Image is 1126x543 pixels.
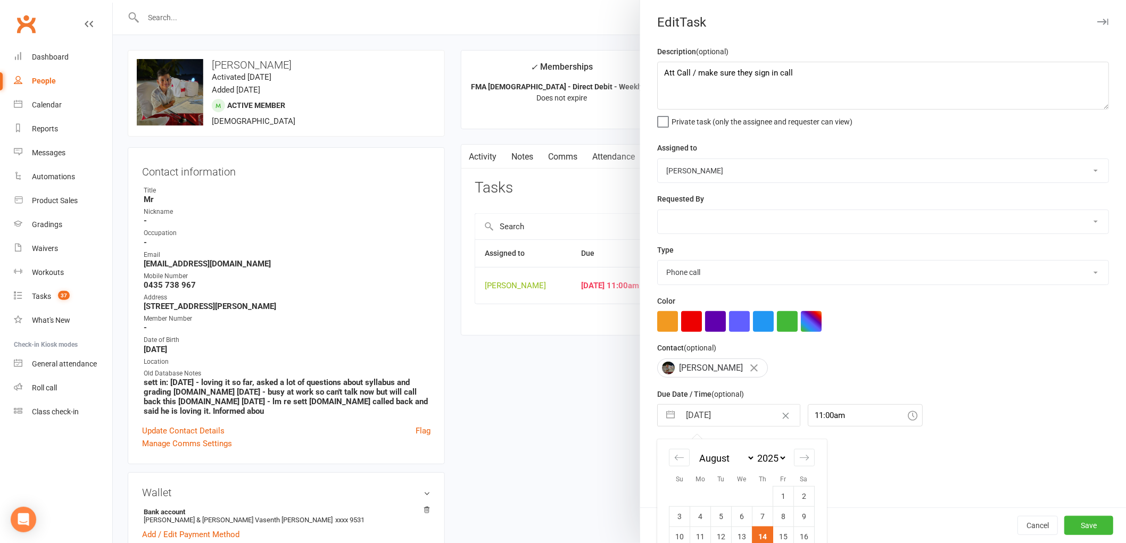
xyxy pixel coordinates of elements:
a: Tasks 37 [14,285,112,308]
label: Type [657,244,674,256]
td: Friday, August 8, 2025 [773,506,794,527]
a: Automations [14,165,112,189]
small: (optional) [711,390,744,398]
div: Calendar [32,101,62,109]
td: Thursday, August 7, 2025 [752,506,773,527]
td: Tuesday, August 5, 2025 [711,506,732,527]
small: (optional) [696,47,728,56]
button: Clear Date [776,405,795,425]
div: Waivers [32,244,58,253]
textarea: Att Call / make sure they sign in call [657,62,1109,110]
a: Dashboard [14,45,112,69]
span: 37 [58,291,70,300]
div: Automations [32,172,75,181]
a: Calendar [14,93,112,117]
div: Dashboard [32,53,69,61]
div: Move forward to switch to the next month. [794,449,815,466]
a: General attendance kiosk mode [14,352,112,376]
div: People [32,77,56,85]
a: Reports [14,117,112,141]
small: Mo [696,475,705,483]
div: Workouts [32,268,64,277]
div: Roll call [32,383,57,392]
label: Due Date / Time [657,388,744,400]
div: Move backward to switch to the previous month. [669,449,690,466]
a: Workouts [14,261,112,285]
small: Su [676,475,683,483]
a: Messages [14,141,112,165]
td: Friday, August 1, 2025 [773,486,794,506]
div: Tasks [32,292,51,300]
button: Cancel [1017,516,1058,535]
td: Saturday, August 2, 2025 [794,486,815,506]
div: [PERSON_NAME] [657,358,768,378]
div: What's New [32,316,70,324]
a: Gradings [14,213,112,237]
td: Wednesday, August 6, 2025 [732,506,752,527]
div: Open Intercom Messenger [11,507,36,532]
span: Private task (only the assignee and requester can view) [672,114,852,126]
small: Th [759,475,766,483]
div: General attendance [32,360,97,368]
label: Email preferences [657,437,719,448]
label: Color [657,295,675,307]
button: Save [1064,516,1113,535]
small: Tu [717,475,724,483]
label: Assigned to [657,142,697,154]
div: Edit Task [640,15,1126,30]
div: Messages [32,148,65,157]
small: We [737,475,746,483]
td: Sunday, August 3, 2025 [669,506,690,527]
a: Class kiosk mode [14,400,112,424]
div: Reports [32,124,58,133]
div: Class check-in [32,407,79,416]
a: What's New [14,308,112,332]
td: Monday, August 4, 2025 [690,506,711,527]
div: Product Sales [32,196,78,205]
a: Roll call [14,376,112,400]
label: Contact [657,342,716,354]
div: Gradings [32,220,62,229]
td: Saturday, August 9, 2025 [794,506,815,527]
small: (optional) [684,344,716,352]
a: People [14,69,112,93]
a: Clubworx [13,11,39,37]
small: Fr [780,475,786,483]
img: Vishwa Doss [662,362,675,374]
label: Requested By [657,193,704,205]
label: Description [657,46,728,57]
a: Waivers [14,237,112,261]
small: Sa [800,475,808,483]
a: Product Sales [14,189,112,213]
